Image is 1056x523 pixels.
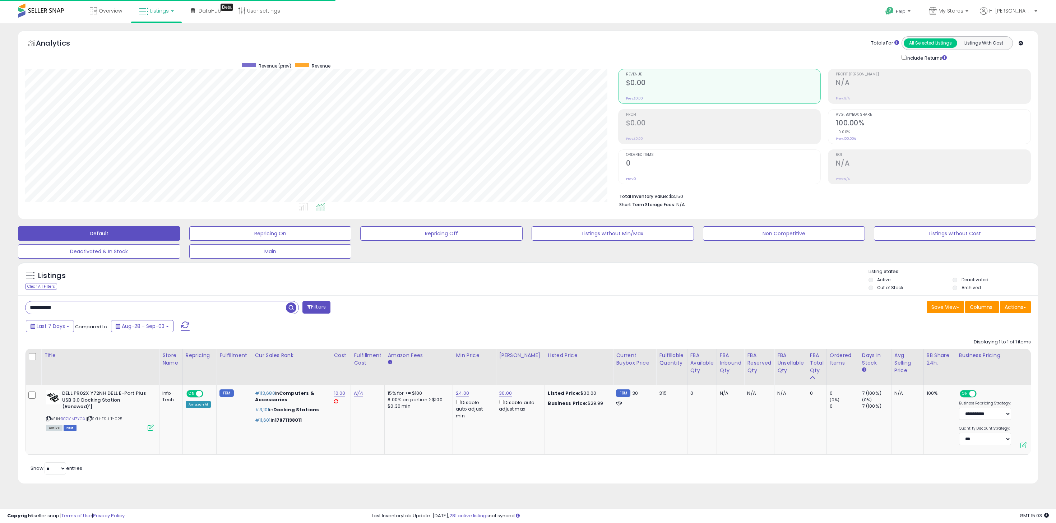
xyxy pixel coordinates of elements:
[970,304,992,311] span: Columns
[894,390,918,397] div: N/A
[189,226,352,241] button: Repricing On
[255,417,325,424] p: in
[980,7,1037,23] a: Hi [PERSON_NAME]
[499,352,542,359] div: [PERSON_NAME]
[959,352,1032,359] div: Business Pricing
[871,40,899,47] div: Totals For
[810,390,821,397] div: 0
[619,193,668,199] b: Total Inventory Value:
[255,352,328,359] div: Cur Sales Rank
[626,119,821,129] h2: $0.00
[974,339,1031,346] div: Displaying 1 to 1 of 1 items
[122,323,165,330] span: Aug-28 - Sep-03
[836,136,856,141] small: Prev: 100.00%
[904,38,957,48] button: All Selected Listings
[836,129,850,135] small: 0.00%
[659,352,684,367] div: Fulfillable Quantity
[186,352,213,359] div: Repricing
[64,425,77,431] span: FBM
[360,226,523,241] button: Repricing Off
[499,398,539,412] div: Disable auto adjust max
[962,284,981,291] label: Archived
[965,301,999,313] button: Columns
[25,283,57,290] div: Clear All Filters
[61,416,85,422] a: B07K1M7YCX
[388,359,392,366] small: Amazon Fees.
[259,63,291,69] span: Revenue (prev)
[862,390,891,397] div: 7 (100%)
[720,352,741,374] div: FBA inbound Qty
[975,391,987,397] span: OFF
[219,352,249,359] div: Fulfillment
[1000,301,1031,313] button: Actions
[46,390,154,430] div: ASIN:
[927,390,950,397] div: 100%
[255,390,275,397] span: #113,680
[836,73,1030,77] span: Profit [PERSON_NAME]
[862,367,866,373] small: Days In Stock.
[960,391,969,397] span: ON
[836,119,1030,129] h2: 100.00%
[44,352,156,359] div: Title
[703,226,865,241] button: Non Competitive
[880,1,918,23] a: Help
[548,390,580,397] b: Listed Price:
[632,390,638,397] span: 30
[626,136,643,141] small: Prev: $0.00
[354,390,362,397] a: N/A
[18,244,180,259] button: Deactivated & In Stock
[548,352,610,359] div: Listed Price
[548,400,587,407] b: Business Price:
[255,407,325,413] p: in
[86,416,123,422] span: | SKU: ESUIT-025
[619,202,675,208] b: Short Term Storage Fees:
[150,7,169,14] span: Listings
[275,417,302,424] span: 17871138011
[959,401,1011,406] label: Business Repricing Strategy:
[388,403,447,409] div: $0.30 min
[312,63,330,69] span: Revenue
[334,390,346,397] a: 10.00
[720,390,739,397] div: N/A
[747,352,771,374] div: FBA Reserved Qty
[221,4,233,11] div: Tooltip anchor
[836,153,1030,157] span: ROI
[836,79,1030,88] h2: N/A
[18,226,180,241] button: Default
[36,38,84,50] h5: Analytics
[626,96,643,101] small: Prev: $0.00
[532,226,694,241] button: Listings without Min/Max
[46,425,62,431] span: All listings currently available for purchase on Amazon
[202,391,214,397] span: OFF
[388,397,447,403] div: 8.00% on portion > $100
[219,389,233,397] small: FBM
[26,320,74,332] button: Last 7 Days
[896,8,906,14] span: Help
[874,226,1036,241] button: Listings without Cost
[959,426,1011,431] label: Quantity Discount Strategy:
[31,465,82,472] span: Show: entries
[810,352,824,374] div: FBA Total Qty
[456,352,493,359] div: Min Price
[162,352,180,367] div: Store Name
[989,7,1032,14] span: Hi [PERSON_NAME]
[99,7,122,14] span: Overview
[747,390,769,397] div: N/A
[548,400,607,407] div: $29.99
[690,390,711,397] div: 0
[869,268,1038,275] p: Listing States:
[354,352,381,367] div: Fulfillment Cost
[836,96,850,101] small: Prev: N/A
[619,191,1025,200] li: $3,150
[896,54,955,62] div: Include Returns
[862,352,888,367] div: Days In Stock
[836,113,1030,117] span: Avg. Buybox Share
[877,277,890,283] label: Active
[830,403,859,409] div: 0
[962,277,988,283] label: Deactivated
[830,397,840,403] small: (0%)
[388,352,450,359] div: Amazon Fees
[186,401,211,408] div: Amazon AI
[255,406,269,413] span: #3,101
[626,113,821,117] span: Profit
